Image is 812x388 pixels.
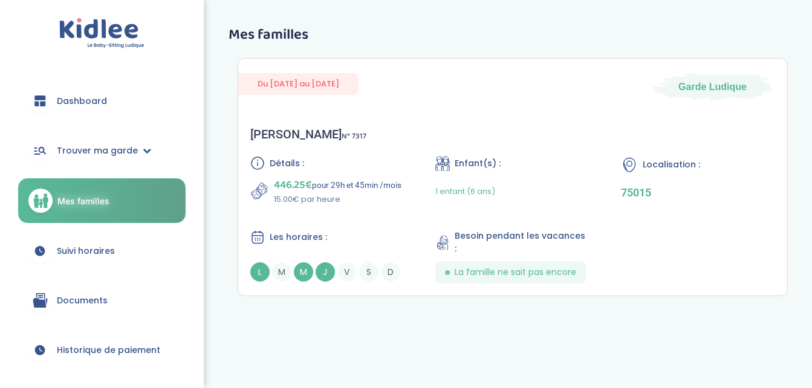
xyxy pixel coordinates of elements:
span: J [316,262,335,282]
span: D [381,262,400,282]
div: [PERSON_NAME] [250,127,366,141]
h3: Mes familles [229,27,797,43]
span: 1 enfant (6 ans) [435,186,495,197]
span: Suivi horaires [57,245,115,257]
a: Documents [18,279,186,322]
span: Besoin pendant les vacances : [455,230,590,255]
span: Localisation : [643,158,700,171]
span: Dashboard [57,95,107,108]
p: pour 29h et 45min /mois [274,176,401,193]
span: L [250,262,270,282]
a: Mes familles [18,178,186,223]
span: Les horaires : [270,231,327,244]
span: M [272,262,291,282]
p: 15.00€ par heure [274,193,401,205]
span: Historique de paiement [57,344,160,357]
span: La famille ne sait pas encore [455,266,576,279]
span: Trouver ma garde [57,144,138,157]
span: M [294,262,313,282]
p: 75015 [621,186,775,199]
span: 446.25€ [274,176,312,193]
span: Garde Ludique [678,80,747,94]
a: Historique de paiement [18,328,186,372]
span: Du [DATE] au [DATE] [238,73,359,94]
span: N° 7317 [342,130,366,143]
a: Dashboard [18,79,186,123]
img: logo.svg [59,18,145,49]
a: Suivi horaires [18,229,186,273]
a: Trouver ma garde [18,129,186,172]
span: Documents [57,294,108,307]
span: Mes familles [57,195,109,207]
span: S [359,262,378,282]
span: Détails : [270,157,304,170]
span: V [337,262,357,282]
span: Enfant(s) : [455,157,501,170]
